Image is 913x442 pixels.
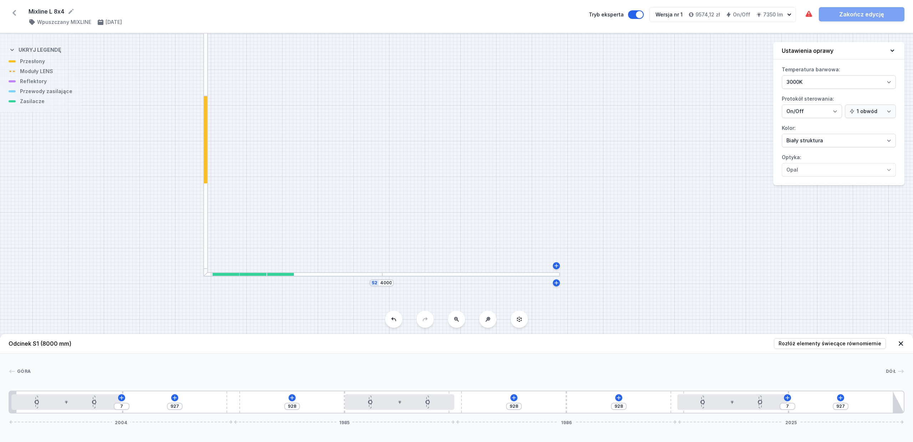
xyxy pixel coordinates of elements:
span: 1985 [336,420,352,424]
span: 2004 [112,420,130,424]
button: Dodaj element [615,394,622,401]
label: Protokół sterowania: [782,93,896,118]
button: Rozłóż elementy świecące równomiernie [774,338,886,349]
select: Protokół sterowania: [845,105,896,118]
span: (8000 mm) [40,340,71,347]
button: Dodaj element [784,394,791,401]
h4: Wpuszczany MIXLINE [37,19,91,26]
button: Tryb eksperta [628,10,644,19]
button: Dodaj element [289,394,296,401]
input: Wymiar [mm] [613,403,624,409]
button: Ustawienia oprawy [773,42,904,60]
button: Edytuj nazwę projektu [67,8,75,15]
select: Protokół sterowania: [782,105,842,118]
h4: Ustawienia oprawy [782,46,833,55]
div: LED opal module 980mm [345,394,454,410]
h4: Ukryj legendę [19,46,61,54]
h4: Odcinek S1 [9,339,71,348]
label: Optyka: [782,152,896,177]
button: Wersja nr 19574,12 złOn/Off7350 lm [649,7,796,22]
button: Dodaj element [118,394,125,401]
input: Wymiar [mm] [286,403,298,409]
div: LED opal module 980mm [11,394,121,410]
h4: 9574,12 zł [695,11,720,18]
span: 1986 [558,420,575,424]
button: Dodaj element [171,394,178,401]
label: Kolor: [782,122,896,147]
button: Dodaj element [510,394,517,401]
div: LED opal module 980mm [677,394,787,410]
input: Wymiar [mm] [116,403,127,409]
span: Góra [17,369,31,374]
label: Temperatura barwowa: [782,64,896,89]
div: Wersja nr 1 [656,11,683,18]
span: Dół [886,369,896,374]
input: Wymiar [mm] [835,403,846,409]
input: Wymiar [mm] [380,280,392,286]
select: Temperatura barwowa: [782,75,896,89]
input: Wymiar [mm] [782,403,793,409]
select: Kolor: [782,134,896,147]
button: Ukryj legendę [9,41,61,58]
input: Wymiar [mm] [508,403,520,409]
span: 2025 [782,420,800,424]
span: Rozłóż elementy świecące równomiernie [779,340,881,347]
label: Tryb eksperta [589,10,644,19]
h4: 7350 lm [763,11,783,18]
form: Mixline L 8x4 [29,7,580,16]
input: Wymiar [mm] [169,403,180,409]
button: Dodaj element [837,394,844,401]
h4: [DATE] [106,19,122,26]
select: Optyka: [782,163,896,177]
h4: On/Off [733,11,750,18]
